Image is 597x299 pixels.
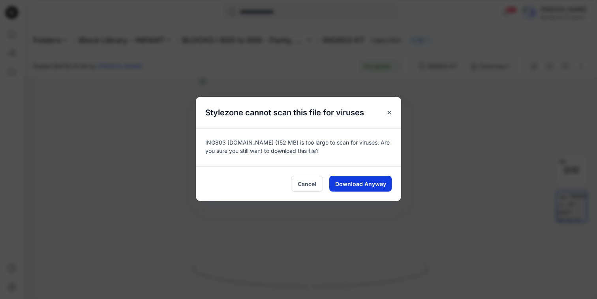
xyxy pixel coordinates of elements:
span: Download Anyway [335,180,386,188]
button: Download Anyway [329,176,392,192]
button: Cancel [291,176,323,192]
h5: Stylezone cannot scan this file for viruses [196,97,374,128]
span: Cancel [298,180,316,188]
button: Close [382,105,396,120]
div: ING803 [DOMAIN_NAME] (152 MB) is too large to scan for viruses. Are you sure you still want to do... [196,128,401,166]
